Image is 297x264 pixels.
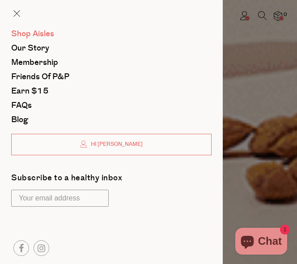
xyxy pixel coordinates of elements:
label: Subscribe to a healthy inbox [11,174,122,185]
a: Hi [PERSON_NAME] [11,134,212,155]
a: Blog [11,116,212,124]
a: Membership [11,59,212,67]
a: FAQs [11,102,212,110]
span: Shop Aisles [11,28,54,40]
input: Your email address [11,190,109,207]
span: Friends of P&P [11,71,69,83]
a: Friends of P&P [11,73,212,81]
span: Blog [11,114,28,126]
span: Hi [PERSON_NAME] [89,141,143,148]
span: Earn $15 [11,85,49,97]
span: Our Story [11,43,49,54]
span: Membership [11,57,58,68]
a: Our Story [11,44,212,52]
a: Earn $15 [11,87,212,95]
inbox-online-store-chat: Shopify online store chat [233,228,290,257]
a: Shop Aisles [11,30,212,38]
span: FAQs [11,100,32,111]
